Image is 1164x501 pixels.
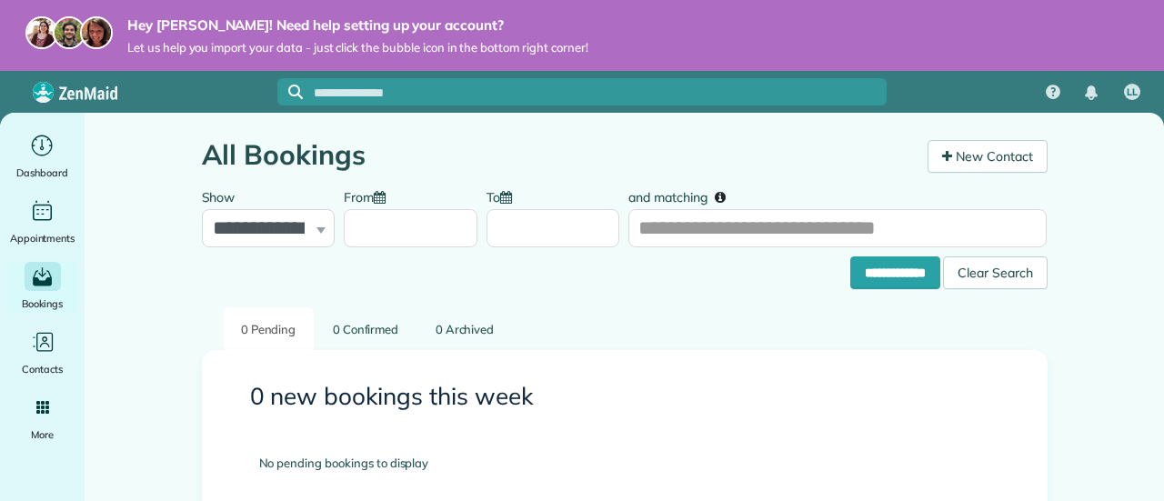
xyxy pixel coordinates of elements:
span: Let us help you import your data - just click the bubble icon in the bottom right corner! [127,40,588,55]
img: jorge-587dff0eeaa6aab1f244e6dc62b8924c3b6ad411094392a53c71c6c4a576187d.jpg [53,16,85,49]
label: and matching [628,179,738,213]
svg: Focus search [288,85,303,99]
h1: All Bookings [202,140,914,170]
a: Dashboard [7,131,77,182]
a: 0 Archived [417,307,511,350]
a: New Contact [928,140,1048,173]
div: No pending bookings to display [232,427,1018,500]
span: Contacts [22,360,63,378]
h3: 0 new bookings this week [250,384,999,410]
a: 0 Pending [224,307,314,350]
a: Appointments [7,196,77,247]
div: Clear Search [943,256,1048,289]
a: 0 Confirmed [316,307,416,350]
span: Dashboard [16,164,68,182]
nav: Main [1031,71,1164,113]
label: From [344,179,395,213]
img: michelle-19f622bdf1676172e81f8f8fba1fb50e276960ebfe0243fe18214015130c80e4.jpg [80,16,113,49]
a: Clear Search [943,260,1048,275]
img: maria-72a9807cf96188c08ef61303f053569d2e2a8a1cde33d635c8a3ac13582a053d.jpg [25,16,58,49]
div: Notifications [1072,73,1110,113]
span: Appointments [10,229,75,247]
button: Focus search [277,85,303,99]
span: LL [1127,85,1138,100]
a: Bookings [7,262,77,313]
span: Bookings [22,295,64,313]
a: Contacts [7,327,77,378]
label: To [487,179,521,213]
strong: Hey [PERSON_NAME]! Need help setting up your account? [127,16,588,35]
span: More [31,426,54,444]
